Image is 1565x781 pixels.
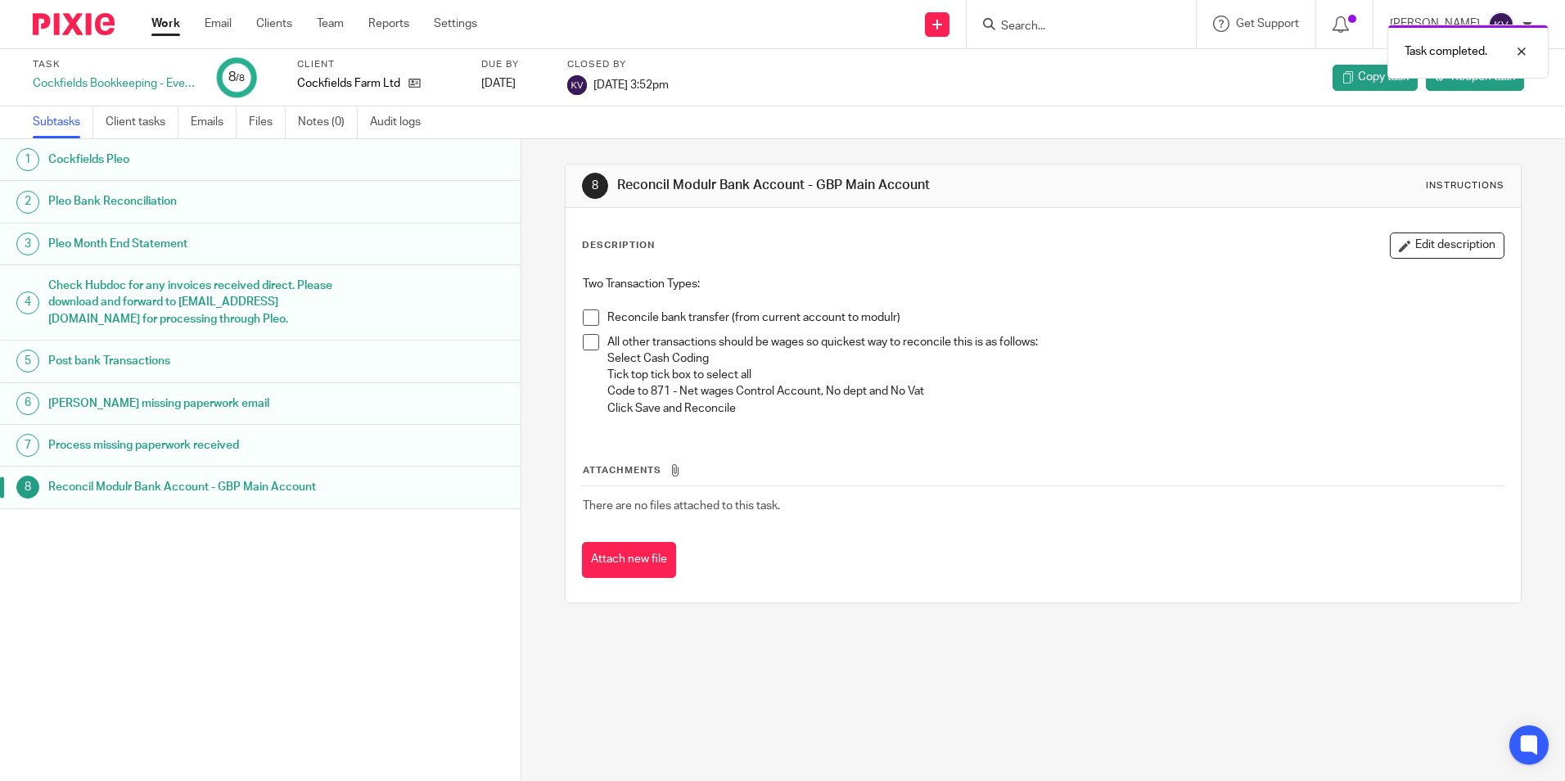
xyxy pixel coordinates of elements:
a: Audit logs [370,106,433,138]
label: Task [33,58,196,71]
div: Cockfields Bookkeeping - Every [DATE] [33,75,196,92]
button: Edit description [1390,232,1504,259]
div: 5 [16,350,39,372]
div: 8 [582,173,608,199]
span: [DATE] 3:52pm [593,79,669,90]
a: Work [151,16,180,32]
label: Closed by [567,58,669,71]
label: Due by [481,58,547,71]
a: Client tasks [106,106,178,138]
div: 3 [16,232,39,255]
p: Click Save and Reconcile [607,400,1503,417]
h1: Reconcil Modulr Bank Account - GBP Main Account [617,177,1078,194]
a: Reports [368,16,409,32]
div: 2 [16,191,39,214]
img: Pixie [33,13,115,35]
h1: Check Hubdoc for any invoices received direct. Please download and forward to [EMAIL_ADDRESS][DOM... [48,273,353,332]
p: Tick top tick box to select all [607,367,1503,383]
div: 4 [16,291,39,314]
p: Cockfields Farm Ltd [297,75,400,92]
p: Select Cash Coding [607,350,1503,367]
a: Email [205,16,232,32]
p: Two Transaction Types: [583,276,1503,292]
a: Emails [191,106,237,138]
div: 6 [16,392,39,415]
h1: Post bank Transactions [48,349,353,373]
p: Code to 871 - Net wages Control Account, No dept and No Vat [607,383,1503,400]
button: Attach new file [582,542,676,579]
img: svg%3E [1488,11,1514,38]
small: /8 [236,74,245,83]
div: [DATE] [481,75,547,92]
p: Reconcile bank transfer (from current account to modulr) [607,309,1503,326]
span: There are no files attached to this task. [583,500,780,512]
h1: Process missing paperwork received [48,433,353,458]
div: Instructions [1426,179,1504,192]
h1: Cockfields Pleo [48,147,353,172]
div: 8 [228,68,245,87]
a: Team [317,16,344,32]
h1: Pleo Month End Statement [48,232,353,256]
p: Task completed. [1405,43,1487,60]
h1: Pleo Bank Reconciliation [48,189,353,214]
p: All other transactions should be wages so quickest way to reconcile this is as follows: [607,334,1503,350]
div: 8 [16,476,39,499]
p: Description [582,239,655,252]
a: Files [249,106,286,138]
div: 7 [16,434,39,457]
a: Notes (0) [298,106,358,138]
h1: Reconcil Modulr Bank Account - GBP Main Account [48,475,353,499]
a: Subtasks [33,106,93,138]
a: Clients [256,16,292,32]
h1: [PERSON_NAME] missing paperwork email [48,391,353,416]
a: Settings [434,16,477,32]
div: 1 [16,148,39,171]
img: svg%3E [567,75,587,95]
label: Client [297,58,461,71]
span: Attachments [583,466,661,475]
